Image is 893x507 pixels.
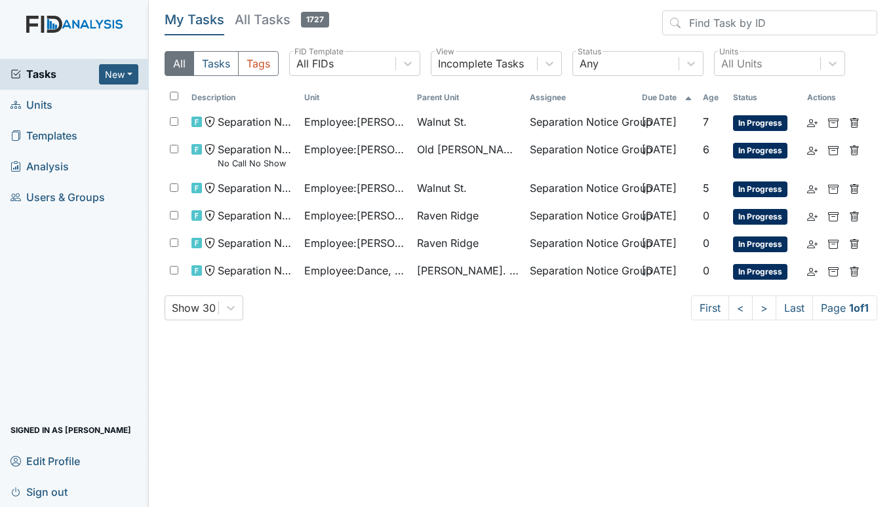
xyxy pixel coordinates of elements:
a: Delete [849,141,860,157]
span: Separation Notice No Call No Show [218,141,294,170]
th: Actions [802,86,867,109]
a: Archive [828,114,839,130]
span: Raven Ridge [417,208,479,223]
td: Separation Notice Group [525,109,637,136]
span: Employee : [PERSON_NAME] [304,235,407,251]
div: Any [580,56,599,71]
span: Signed in as [PERSON_NAME] [10,420,131,440]
a: Archive [828,141,839,157]
a: First [691,295,729,320]
a: < [728,295,753,320]
div: Type filter [165,51,279,76]
span: 7 [703,115,709,128]
span: Walnut St. [417,180,467,196]
strong: 1 of 1 [849,301,869,314]
button: New [99,64,138,84]
span: Analysis [10,157,69,177]
span: In Progress [733,209,787,225]
h5: All Tasks [235,10,329,29]
div: All Units [721,56,762,71]
th: Toggle SortBy [637,86,698,109]
span: [DATE] [642,236,677,250]
span: In Progress [733,264,787,280]
a: Archive [828,263,839,278]
span: 5 [703,181,709,195]
span: Templates [10,126,77,146]
span: Employee : [PERSON_NAME] [304,208,407,223]
td: Separation Notice Group [525,257,637,285]
span: Old [PERSON_NAME]. [417,141,519,157]
span: Separation Notice [218,180,294,196]
h5: My Tasks [165,10,224,29]
span: Separation Notice [218,263,294,278]
span: Employee : [PERSON_NAME] [304,114,407,130]
span: In Progress [733,143,787,159]
span: Walnut St. [417,114,467,130]
span: In Progress [733,115,787,131]
div: Incomplete Tasks [438,56,524,71]
span: In Progress [733,181,787,197]
span: Edit Profile [10,451,80,471]
span: [DATE] [642,181,677,195]
a: Delete [849,235,860,251]
a: Archive [828,235,839,251]
span: 6 [703,143,709,156]
a: > [752,295,776,320]
small: No Call No Show [218,157,294,170]
a: Delete [849,208,860,223]
a: Delete [849,180,860,196]
div: Show 30 [172,300,216,316]
span: Users & Groups [10,187,105,208]
span: Separation Notice [218,208,294,223]
button: Tags [238,51,279,76]
button: Tasks [193,51,239,76]
span: Separation Notice [218,114,294,130]
td: Separation Notice Group [525,202,637,230]
th: Toggle SortBy [728,86,802,109]
div: All FIDs [296,56,334,71]
span: 0 [703,236,709,250]
span: Raven Ridge [417,235,479,251]
span: [DATE] [642,209,677,222]
span: Sign out [10,481,68,502]
span: [DATE] [642,143,677,156]
span: In Progress [733,236,787,252]
span: [PERSON_NAME]. [GEOGRAPHIC_DATA] [417,263,519,278]
span: Units [10,95,52,115]
nav: task-pagination [691,295,877,320]
button: All [165,51,194,76]
th: Toggle SortBy [299,86,412,109]
span: 0 [703,264,709,277]
td: Separation Notice Group [525,175,637,202]
a: Last [776,295,813,320]
span: Employee : Dance, Kammidy [304,263,407,278]
a: Delete [849,114,860,130]
a: Tasks [10,66,99,82]
th: Toggle SortBy [412,86,525,109]
a: Archive [828,180,839,196]
span: [DATE] [642,264,677,277]
td: Separation Notice Group [525,136,637,175]
span: Page [812,295,877,320]
td: Separation Notice Group [525,230,637,257]
th: Assignee [525,86,637,109]
th: Toggle SortBy [186,86,299,109]
input: Find Task by ID [662,10,877,35]
span: Separation Notice [218,235,294,251]
span: [DATE] [642,115,677,128]
th: Toggle SortBy [698,86,728,109]
a: Archive [828,208,839,223]
a: Delete [849,263,860,278]
span: 0 [703,209,709,222]
span: 1727 [301,12,329,28]
input: Toggle All Rows Selected [170,92,178,100]
span: Employee : [PERSON_NAME][GEOGRAPHIC_DATA] [304,180,407,196]
span: Employee : [PERSON_NAME] [304,141,407,157]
